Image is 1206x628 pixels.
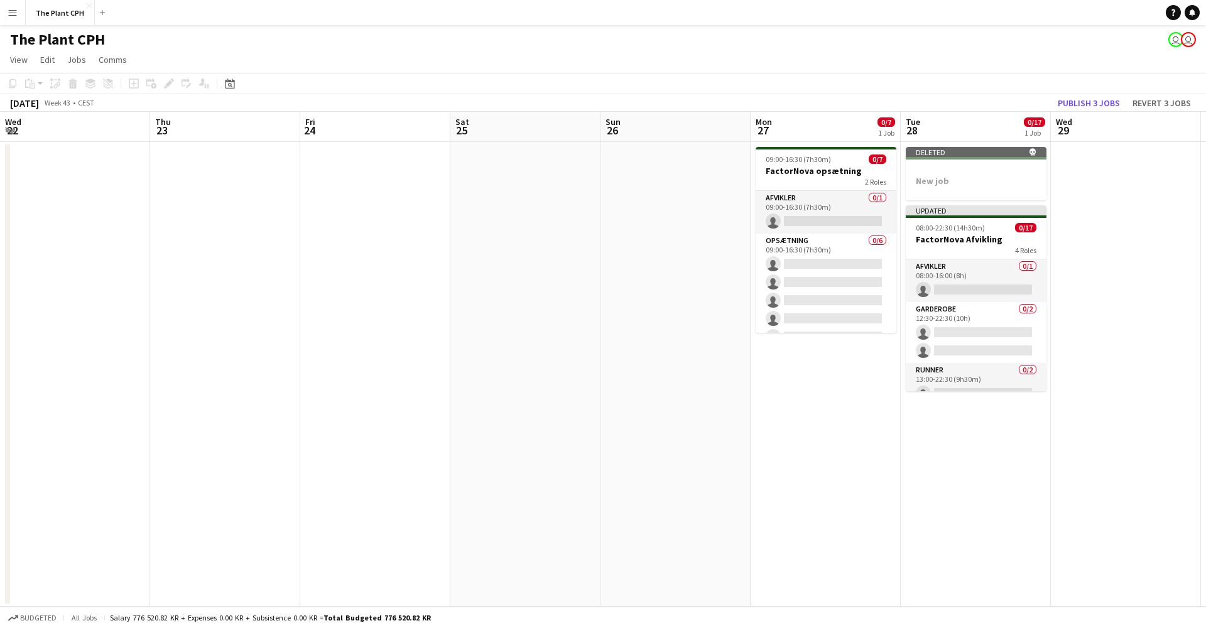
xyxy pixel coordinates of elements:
span: 0/17 [1015,223,1036,232]
h3: FactorNova opsætning [756,165,896,176]
button: Publish 3 jobs [1053,95,1125,111]
app-user-avatar: Peter Poulsen [1168,32,1183,47]
span: Wed [5,116,21,127]
h3: FactorNova Afvikling [906,234,1046,245]
span: 23 [153,123,171,138]
app-job-card: Deleted New job [906,147,1046,200]
span: Week 43 [41,98,73,107]
span: 0/7 [869,154,886,164]
a: Jobs [62,51,91,68]
span: 08:00-22:30 (14h30m) [916,223,985,232]
span: Total Budgeted 776 520.82 KR [323,613,431,622]
span: 09:00-16:30 (7h30m) [766,154,831,164]
span: 26 [604,123,621,138]
span: Fri [305,116,315,127]
app-card-role: Afvikler0/109:00-16:30 (7h30m) [756,191,896,234]
span: Thu [155,116,171,127]
span: 22 [3,123,21,138]
div: CEST [78,98,94,107]
button: Budgeted [6,611,58,625]
span: Edit [40,54,55,65]
span: Wed [1056,116,1072,127]
div: 1 Job [1024,128,1045,138]
span: Sat [455,116,469,127]
span: 29 [1054,123,1072,138]
span: Sun [606,116,621,127]
app-card-role: Garderobe0/212:30-22:30 (10h) [906,302,1046,363]
div: [DATE] [10,97,39,109]
span: All jobs [69,613,99,622]
span: 0/17 [1024,117,1045,127]
span: View [10,54,28,65]
div: Salary 776 520.82 KR + Expenses 0.00 KR + Subsistence 0.00 KR = [110,613,431,622]
div: Updated [906,205,1046,215]
span: 28 [904,123,920,138]
h3: New job [906,175,1046,187]
a: Edit [35,51,60,68]
h1: The Plant CPH [10,30,105,49]
span: 27 [754,123,772,138]
app-user-avatar: Magnus Pedersen [1181,32,1196,47]
app-card-role: Runner0/213:00-22:30 (9h30m) [906,363,1046,424]
button: The Plant CPH [26,1,95,25]
button: Revert 3 jobs [1127,95,1196,111]
span: 25 [454,123,469,138]
span: Tue [906,116,920,127]
app-card-role: Afvikler0/108:00-16:00 (8h) [906,259,1046,302]
a: Comms [94,51,132,68]
app-job-card: Updated08:00-22:30 (14h30m)0/17FactorNova Afvikling4 RolesAfvikler0/108:00-16:00 (8h) Garderobe0/... [906,205,1046,391]
span: 4 Roles [1015,246,1036,255]
div: 1 Job [878,128,894,138]
span: Budgeted [20,614,57,622]
div: Deleted [906,147,1046,157]
span: Jobs [67,54,86,65]
app-job-card: 09:00-16:30 (7h30m)0/7FactorNova opsætning2 RolesAfvikler0/109:00-16:30 (7h30m) Opsætning0/609:00... [756,147,896,333]
a: View [5,51,33,68]
span: Comms [99,54,127,65]
span: 24 [303,123,315,138]
span: 2 Roles [865,177,886,187]
app-card-role: Opsætning0/609:00-16:30 (7h30m) [756,234,896,367]
span: 0/7 [877,117,895,127]
span: Mon [756,116,772,127]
